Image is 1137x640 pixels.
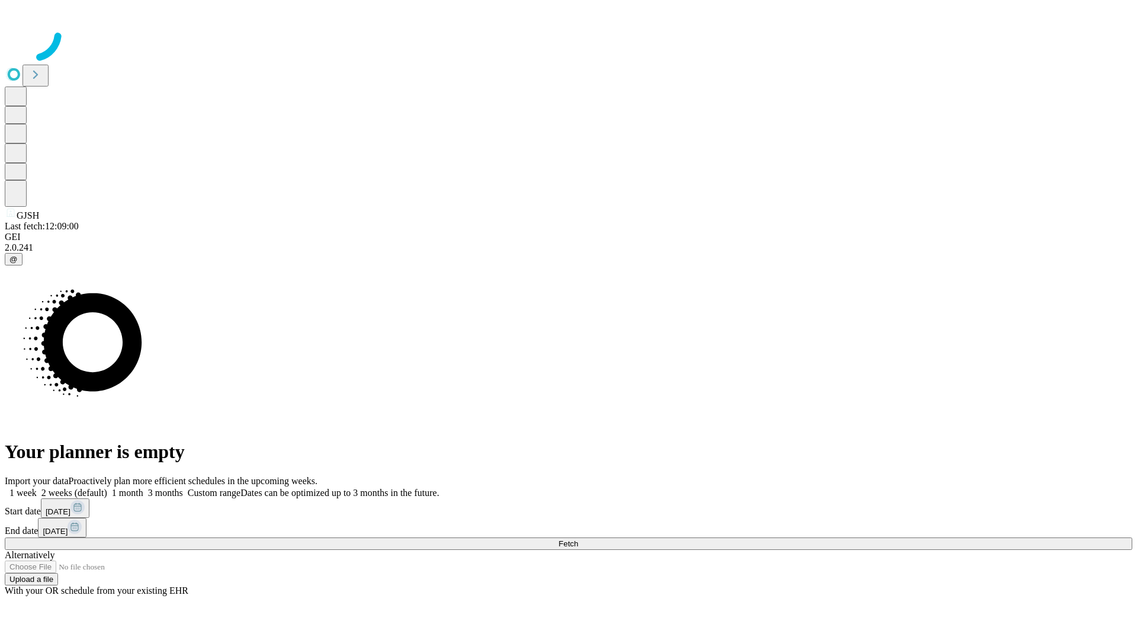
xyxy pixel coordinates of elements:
[5,441,1132,463] h1: Your planner is empty
[5,585,188,596] span: With your OR schedule from your existing EHR
[46,507,70,516] span: [DATE]
[5,573,58,585] button: Upload a file
[41,498,89,518] button: [DATE]
[5,498,1132,518] div: Start date
[69,476,317,486] span: Proactively plan more efficient schedules in the upcoming weeks.
[188,488,240,498] span: Custom range
[5,537,1132,550] button: Fetch
[41,488,107,498] span: 2 weeks (default)
[5,550,54,560] span: Alternatively
[5,232,1132,242] div: GEI
[148,488,183,498] span: 3 months
[5,253,23,265] button: @
[558,539,578,548] span: Fetch
[5,518,1132,537] div: End date
[9,488,37,498] span: 1 week
[17,210,39,220] span: GJSH
[5,476,69,486] span: Import your data
[9,255,18,264] span: @
[112,488,143,498] span: 1 month
[240,488,439,498] span: Dates can be optimized up to 3 months in the future.
[38,518,86,537] button: [DATE]
[5,242,1132,253] div: 2.0.241
[43,527,68,536] span: [DATE]
[5,221,79,231] span: Last fetch: 12:09:00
